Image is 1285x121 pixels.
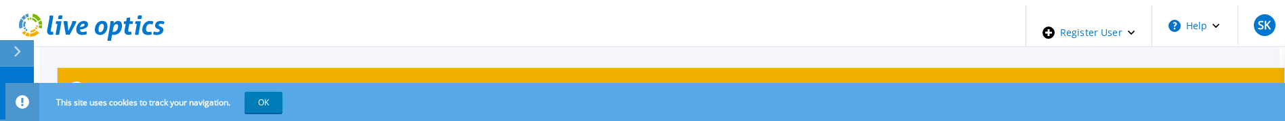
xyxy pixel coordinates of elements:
button: Help [1152,5,1237,46]
button: OK [245,92,282,113]
div: Register User [1026,5,1152,60]
span: This site uses cookies to track your navigation. [43,92,282,113]
span: SK [1258,20,1271,31]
